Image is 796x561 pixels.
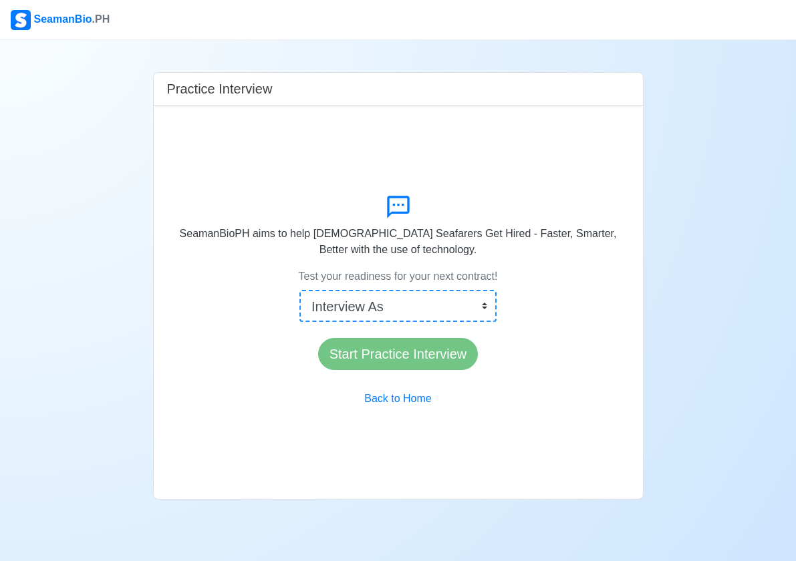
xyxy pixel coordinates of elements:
p: Test your readiness for your next contract! [299,268,498,285]
h5: Practice Interview [167,81,273,97]
button: Start Practice Interview [318,338,479,370]
button: Back to Home [356,386,440,411]
img: Logo [11,10,31,30]
p: SeamanBioPH aims to help [DEMOGRAPHIC_DATA] Seafarers Get Hired - Faster, Smarter, Better with th... [164,226,632,258]
div: SeamanBio [11,10,110,30]
span: .PH [92,13,110,25]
